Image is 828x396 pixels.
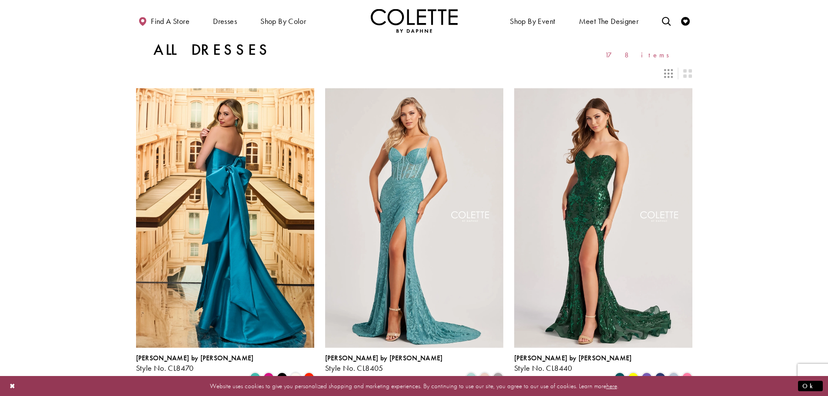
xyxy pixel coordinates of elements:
[664,69,673,78] span: Switch layout to 3 columns
[466,373,476,383] i: Sea Glass
[136,354,254,373] div: Colette by Daphne Style No. CL8470
[258,9,308,33] span: Shop by color
[605,51,675,59] span: 178 items
[304,373,314,383] i: Scarlet
[136,353,254,363] span: [PERSON_NAME] by [PERSON_NAME]
[371,9,458,33] img: Colette by Daphne
[514,353,632,363] span: [PERSON_NAME] by [PERSON_NAME]
[131,64,698,83] div: Layout Controls
[514,354,632,373] div: Colette by Daphne Style No. CL8440
[136,9,192,33] a: Find a store
[668,373,679,383] i: Ice Blue
[642,373,652,383] i: Violet
[371,9,458,33] a: Visit Home Page
[211,9,239,33] span: Dresses
[250,373,260,383] i: Turquoise
[325,354,443,373] div: Colette by Daphne Style No. CL8405
[798,380,823,391] button: Submit Dialog
[579,17,639,26] span: Meet the designer
[606,381,617,390] a: here
[514,363,572,373] span: Style No. CL8440
[655,373,665,383] i: Navy Blue
[151,17,190,26] span: Find a store
[508,9,557,33] span: Shop By Event
[153,41,271,59] h1: All Dresses
[213,17,237,26] span: Dresses
[277,373,287,383] i: Black
[325,88,503,347] a: Visit Colette by Daphne Style No. CL8405 Page
[514,88,692,347] a: Visit Colette by Daphne Style No. CL8440 Page
[493,373,503,383] i: Smoke
[682,373,692,383] i: Cotton Candy
[263,373,274,383] i: Fuchsia
[5,378,20,393] button: Close Dialog
[510,17,555,26] span: Shop By Event
[679,9,692,33] a: Check Wishlist
[325,363,383,373] span: Style No. CL8405
[136,88,314,347] a: Visit Colette by Daphne Style No. CL8470 Page
[290,373,301,383] i: Diamond White
[615,373,625,383] i: Spruce
[660,9,673,33] a: Toggle search
[683,69,692,78] span: Switch layout to 2 columns
[325,353,443,363] span: [PERSON_NAME] by [PERSON_NAME]
[260,17,306,26] span: Shop by color
[628,373,638,383] i: Yellow
[136,363,194,373] span: Style No. CL8470
[577,9,641,33] a: Meet the designer
[63,380,765,392] p: Website uses cookies to give you personalized shopping and marketing experiences. By continuing t...
[479,373,490,383] i: Rose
